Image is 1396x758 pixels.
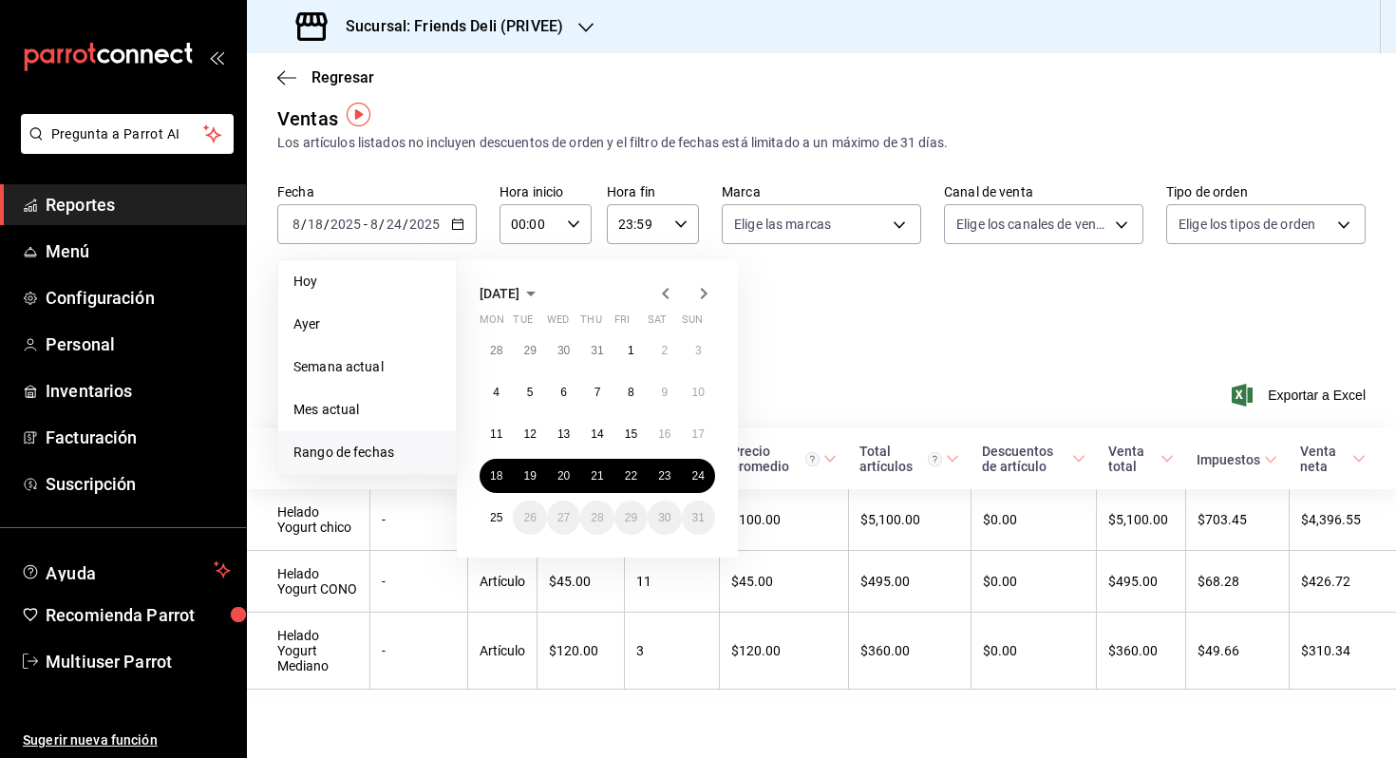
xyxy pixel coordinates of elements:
[1097,551,1185,613] td: $495.00
[490,427,502,441] abbr: August 11, 2025
[46,649,231,674] span: Multiuser Parrot
[370,551,467,613] td: -
[682,417,715,451] button: August 17, 2025
[513,501,546,535] button: August 26, 2025
[523,344,536,357] abbr: July 29, 2025
[658,511,670,524] abbr: August 30, 2025
[614,375,648,409] button: August 8, 2025
[347,103,370,126] img: Tooltip marker
[682,501,715,535] button: August 31, 2025
[467,551,537,613] td: Artículo
[547,375,580,409] button: August 6, 2025
[1289,613,1396,690] td: $310.34
[971,489,1097,551] td: $0.00
[557,344,570,357] abbr: July 30, 2025
[614,501,648,535] button: August 29, 2025
[1185,489,1289,551] td: $703.45
[46,602,231,628] span: Recomienda Parrot
[1097,489,1185,551] td: $5,100.00
[513,313,532,333] abbr: Tuesday
[51,124,204,144] span: Pregunta a Parrot AI
[293,443,441,463] span: Rango de fechas
[480,459,513,493] button: August 18, 2025
[682,333,715,368] button: August 3, 2025
[648,459,681,493] button: August 23, 2025
[480,417,513,451] button: August 11, 2025
[46,238,231,264] span: Menú
[537,613,624,690] td: $120.00
[658,427,670,441] abbr: August 16, 2025
[692,386,705,399] abbr: August 10, 2025
[591,469,603,483] abbr: August 21, 2025
[682,313,703,333] abbr: Sunday
[547,313,569,333] abbr: Wednesday
[247,551,370,613] td: Helado Yogurt CONO
[628,344,634,357] abbr: August 1, 2025
[720,551,849,613] td: $45.00
[1108,444,1174,474] span: Venta total
[580,375,613,409] button: August 7, 2025
[859,444,942,474] div: Total artículos
[625,613,720,690] td: 3
[607,185,699,199] label: Hora fin
[692,427,705,441] abbr: August 17, 2025
[648,333,681,368] button: August 2, 2025
[1185,613,1289,690] td: $49.66
[1179,215,1315,234] span: Elige los tipos de orden
[277,68,374,86] button: Regresar
[480,333,513,368] button: July 28, 2025
[1289,551,1396,613] td: $426.72
[1300,444,1366,474] span: Venta neta
[805,452,820,466] svg: Precio promedio = Total artículos / cantidad
[46,425,231,450] span: Facturación
[364,217,368,232] span: -
[480,313,504,333] abbr: Monday
[658,469,670,483] abbr: August 23, 2025
[591,344,603,357] abbr: July 31, 2025
[1108,444,1157,474] div: Venta total
[370,613,467,690] td: -
[293,314,441,334] span: Ayer
[580,417,613,451] button: August 14, 2025
[848,613,971,690] td: $360.00
[648,375,681,409] button: August 9, 2025
[293,357,441,377] span: Semana actual
[547,501,580,535] button: August 27, 2025
[580,501,613,535] button: August 28, 2025
[480,501,513,535] button: August 25, 2025
[301,217,307,232] span: /
[944,185,1143,199] label: Canal de venta
[277,185,477,199] label: Fecha
[480,286,519,301] span: [DATE]
[23,730,231,750] span: Sugerir nueva función
[513,459,546,493] button: August 19, 2025
[648,313,667,333] abbr: Saturday
[1197,452,1260,467] div: Impuestos
[648,501,681,535] button: August 30, 2025
[594,386,601,399] abbr: August 7, 2025
[628,386,634,399] abbr: August 8, 2025
[982,444,1068,474] div: Descuentos de artículo
[293,400,441,420] span: Mes actual
[971,613,1097,690] td: $0.00
[614,333,648,368] button: August 1, 2025
[614,313,630,333] abbr: Friday
[692,511,705,524] abbr: August 31, 2025
[971,551,1097,613] td: $0.00
[277,133,1366,153] div: Los artículos listados no incluyen descuentos de orden y el filtro de fechas está limitado a un m...
[21,114,234,154] button: Pregunta a Parrot AI
[13,138,234,158] a: Pregunta a Parrot AI
[513,333,546,368] button: July 29, 2025
[547,333,580,368] button: July 30, 2025
[591,427,603,441] abbr: August 14, 2025
[557,427,570,441] abbr: August 13, 2025
[1236,384,1366,407] button: Exportar a Excel
[480,375,513,409] button: August 4, 2025
[547,459,580,493] button: August 20, 2025
[523,469,536,483] abbr: August 19, 2025
[557,511,570,524] abbr: August 27, 2025
[1166,185,1366,199] label: Tipo de orden
[625,511,637,524] abbr: August 29, 2025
